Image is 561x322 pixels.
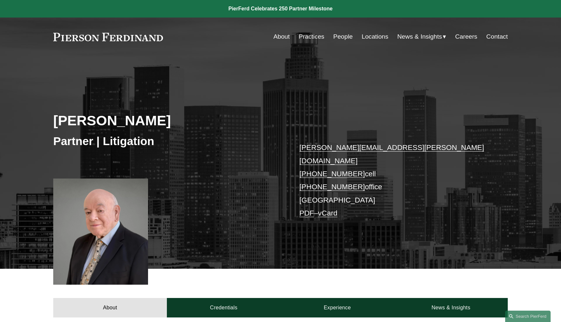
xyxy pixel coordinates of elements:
[273,31,290,43] a: About
[299,143,484,165] a: [PERSON_NAME][EMAIL_ADDRESS][PERSON_NAME][DOMAIN_NAME]
[299,209,314,217] a: PDF
[318,209,338,217] a: vCard
[299,31,324,43] a: Practices
[455,31,477,43] a: Careers
[299,183,365,191] a: [PHONE_NUMBER]
[53,134,280,148] h3: Partner | Litigation
[394,298,508,317] a: News & Insights
[167,298,280,317] a: Credentials
[280,298,394,317] a: Experience
[53,112,280,129] h2: [PERSON_NAME]
[299,141,489,220] p: cell office [GEOGRAPHIC_DATA] –
[397,31,442,43] span: News & Insights
[362,31,388,43] a: Locations
[53,298,167,317] a: About
[397,31,446,43] a: folder dropdown
[486,31,508,43] a: Contact
[299,170,365,178] a: [PHONE_NUMBER]
[333,31,353,43] a: People
[505,311,551,322] a: Search this site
